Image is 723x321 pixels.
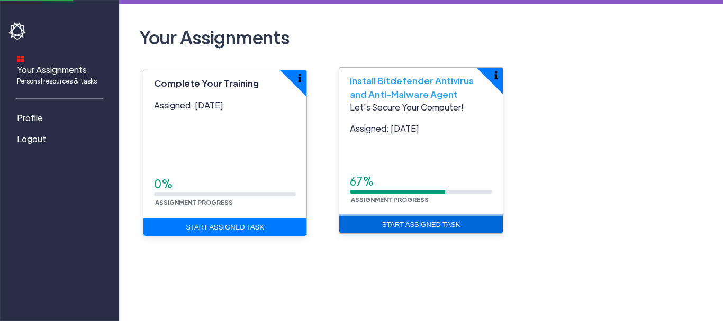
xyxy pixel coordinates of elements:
a: Start Assigned Task [339,216,502,234]
span: Your Assignments [17,63,97,86]
small: Assignment Progress [350,196,430,203]
a: Your AssignmentsPersonal resources & tasks [8,48,114,90]
div: 0% [154,176,296,192]
img: info-icon.svg [494,71,498,79]
p: Assigned: [DATE] [154,99,296,112]
span: Complete Your Training [154,77,259,89]
span: Personal resources & tasks [17,76,97,86]
h2: Your Assignments [135,21,707,53]
a: Profile [8,107,114,129]
span: Install Bitdefender Antivirus and Anti-Malware Agent [350,75,474,100]
p: Let's Secure Your Computer! [350,101,492,114]
iframe: Chat Widget [547,207,723,321]
img: info-icon.svg [299,74,302,82]
span: Logout [17,133,46,145]
small: Assignment Progress [154,198,234,206]
p: Assigned: [DATE] [350,122,492,135]
span: Profile [17,112,43,124]
a: Start Assigned Task [143,218,306,236]
div: 67% [350,173,492,190]
a: Logout [8,129,114,150]
img: dashboard-icon.svg [17,55,24,62]
img: havoc-shield-logo-white.png [8,22,28,40]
